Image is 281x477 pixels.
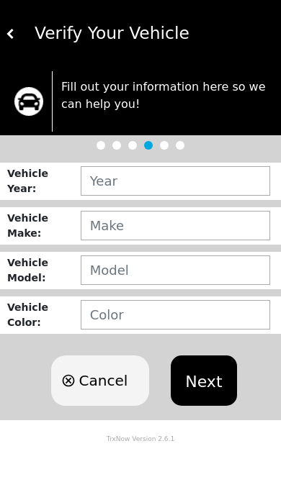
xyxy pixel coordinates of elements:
[81,166,270,196] input: Year
[14,87,43,116] img: trx now logo
[7,300,81,330] div: Vehicle Color :
[171,355,236,406] button: Next
[7,166,81,196] div: Vehicle Year :
[7,211,81,241] div: Vehicle Make :
[79,370,128,391] span: Cancel
[61,78,267,113] p: Fill out your information here so we can help you!
[7,255,81,286] div: Vehicle Model :
[6,29,16,39] img: white carat left
[81,255,270,285] input: Model
[16,21,275,46] div: Verify Your Vehicle
[81,211,270,240] input: Make
[51,355,149,406] button: Cancel
[81,300,270,330] input: Color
